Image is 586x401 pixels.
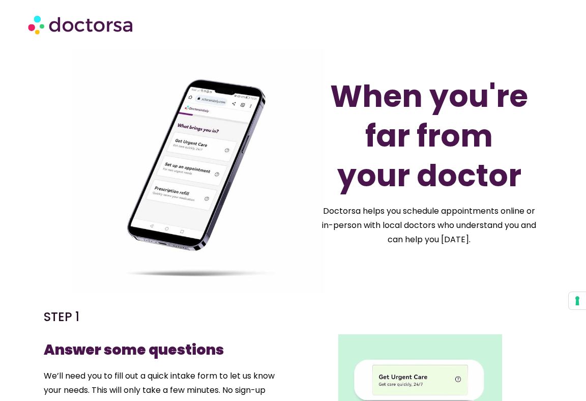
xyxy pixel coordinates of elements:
h5: STEP 1 [44,309,288,325]
p: Doctorsa helps you schedule appointments online or in-person with local doctors who understand yo... [320,204,538,247]
h1: When you're far from your doctor [329,76,530,195]
button: Your consent preferences for tracking technologies [569,292,586,309]
strong: Answer some questions [44,340,224,360]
